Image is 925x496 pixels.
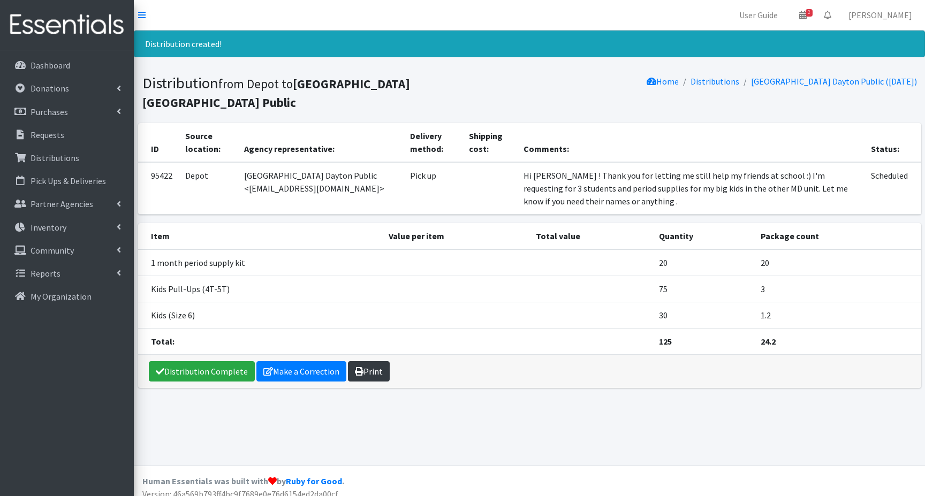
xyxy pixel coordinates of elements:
[754,223,921,249] th: Package count
[142,76,410,110] small: from Depot to
[151,336,175,347] strong: Total:
[4,286,130,307] a: My Organization
[31,175,106,186] p: Pick Ups & Deliveries
[4,7,130,43] img: HumanEssentials
[517,123,865,162] th: Comments:
[653,302,754,329] td: 30
[840,4,921,26] a: [PERSON_NAME]
[149,361,255,381] a: Distribution Complete
[134,30,925,57] div: Distribution created!
[31,245,74,256] p: Community
[4,217,130,238] a: Inventory
[404,123,462,162] th: Delivery method:
[462,123,517,162] th: Shipping cost:
[138,302,382,329] td: Kids (Size 6)
[517,162,865,215] td: Hi [PERSON_NAME] ! Thank you for letting me still help my friends at school :) I'm requesting for...
[142,476,344,486] strong: Human Essentials was built with by .
[31,268,60,279] p: Reports
[256,361,346,381] a: Make a Correction
[31,106,68,117] p: Purchases
[653,276,754,302] td: 75
[382,223,529,249] th: Value per item
[31,152,79,163] p: Distributions
[31,129,64,140] p: Requests
[4,147,130,169] a: Distributions
[4,263,130,284] a: Reports
[348,361,390,381] a: Print
[691,76,739,87] a: Distributions
[142,76,410,110] b: [GEOGRAPHIC_DATA] [GEOGRAPHIC_DATA] Public
[31,222,66,233] p: Inventory
[238,123,404,162] th: Agency representative:
[31,199,93,209] p: Partner Agencies
[806,9,813,17] span: 2
[647,76,679,87] a: Home
[754,302,921,329] td: 1.2
[4,170,130,192] a: Pick Ups & Deliveries
[31,291,92,302] p: My Organization
[31,83,69,94] p: Donations
[286,476,342,486] a: Ruby for Good
[4,124,130,146] a: Requests
[4,240,130,261] a: Community
[138,276,382,302] td: Kids Pull-Ups (4T-5T)
[529,223,653,249] th: Total value
[179,162,238,215] td: Depot
[791,4,815,26] a: 2
[731,4,786,26] a: User Guide
[751,76,917,87] a: [GEOGRAPHIC_DATA] Dayton Public ([DATE])
[138,249,382,276] td: 1 month period supply kit
[31,60,70,71] p: Dashboard
[754,276,921,302] td: 3
[754,249,921,276] td: 20
[653,223,754,249] th: Quantity
[761,336,776,347] strong: 24.2
[865,162,921,215] td: Scheduled
[142,74,526,111] h1: Distribution
[653,249,754,276] td: 20
[138,123,179,162] th: ID
[179,123,238,162] th: Source location:
[4,78,130,99] a: Donations
[138,223,382,249] th: Item
[4,55,130,76] a: Dashboard
[4,193,130,215] a: Partner Agencies
[865,123,921,162] th: Status:
[404,162,462,215] td: Pick up
[238,162,404,215] td: [GEOGRAPHIC_DATA] Dayton Public <[EMAIL_ADDRESS][DOMAIN_NAME]>
[4,101,130,123] a: Purchases
[138,162,179,215] td: 95422
[659,336,672,347] strong: 125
